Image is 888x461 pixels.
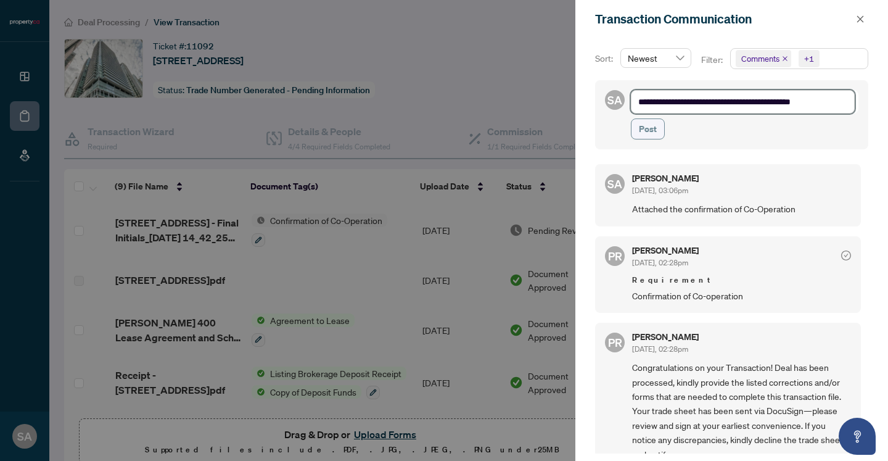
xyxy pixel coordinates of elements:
[607,91,622,109] span: SA
[608,334,622,351] span: PR
[841,251,851,260] span: check-circle
[632,274,851,286] span: Requirement
[628,49,684,67] span: Newest
[736,50,791,67] span: Comments
[632,289,851,303] span: Confirmation of Co-operation
[804,52,814,65] div: +1
[741,52,779,65] span: Comments
[782,56,788,62] span: close
[839,418,876,455] button: Open asap
[701,53,725,67] p: Filter:
[632,202,851,216] span: Attached the confirmation of Co-Operation
[632,344,688,354] span: [DATE], 02:28pm
[632,246,699,255] h5: [PERSON_NAME]
[632,333,699,341] h5: [PERSON_NAME]
[639,119,657,139] span: Post
[595,10,852,28] div: Transaction Communication
[608,247,622,265] span: PR
[632,258,688,267] span: [DATE], 02:28pm
[631,118,665,139] button: Post
[632,174,699,183] h5: [PERSON_NAME]
[607,175,622,193] span: SA
[856,15,865,23] span: close
[595,52,615,65] p: Sort:
[632,186,688,195] span: [DATE], 03:06pm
